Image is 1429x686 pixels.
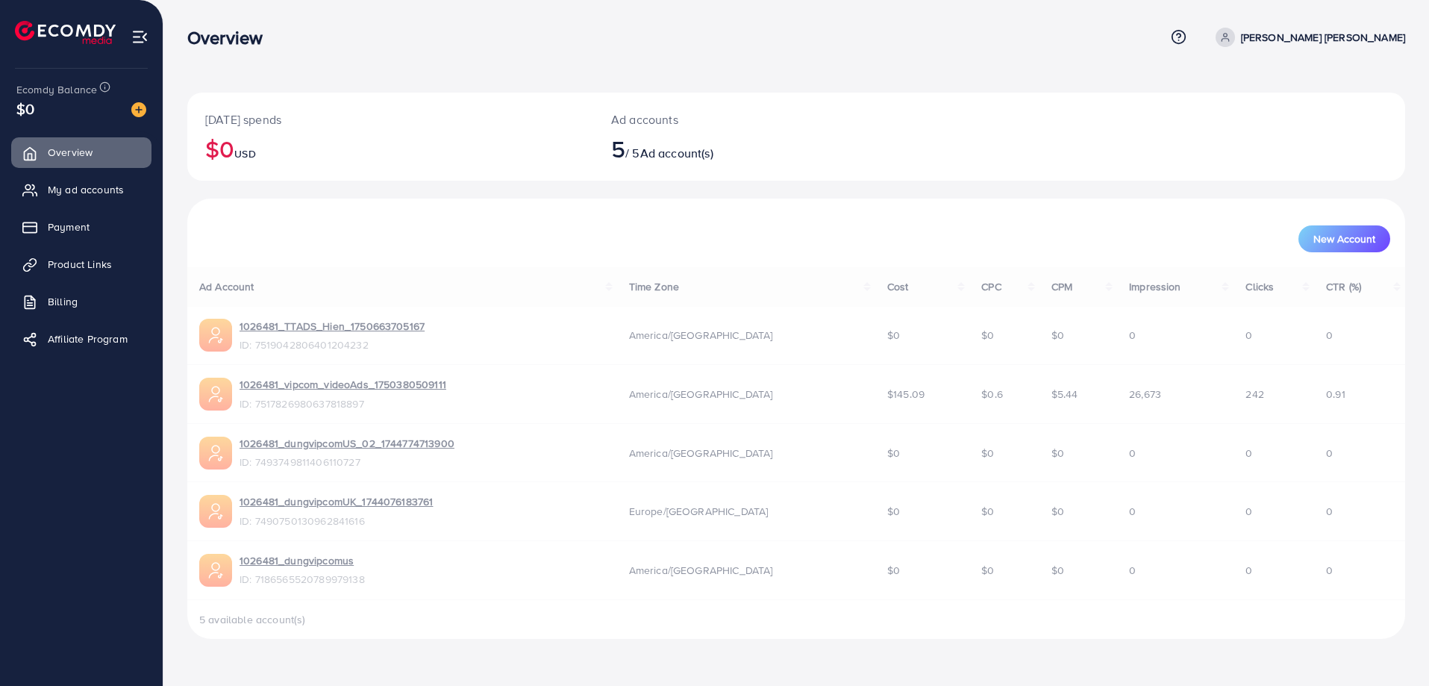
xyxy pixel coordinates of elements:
[131,102,146,117] img: image
[15,21,116,44] img: logo
[11,175,151,205] a: My ad accounts
[48,182,124,197] span: My ad accounts
[234,146,255,161] span: USD
[205,134,575,163] h2: $0
[205,110,575,128] p: [DATE] spends
[11,287,151,317] a: Billing
[11,212,151,242] a: Payment
[1366,619,1418,675] iframe: Chat
[611,131,625,166] span: 5
[11,137,151,167] a: Overview
[16,82,97,97] span: Ecomdy Balance
[1298,225,1390,252] button: New Account
[611,134,880,163] h2: / 5
[1210,28,1405,47] a: [PERSON_NAME] [PERSON_NAME]
[48,219,90,234] span: Payment
[1313,234,1375,244] span: New Account
[48,257,112,272] span: Product Links
[131,28,148,46] img: menu
[48,145,93,160] span: Overview
[1241,28,1405,46] p: [PERSON_NAME] [PERSON_NAME]
[11,324,151,354] a: Affiliate Program
[640,145,713,161] span: Ad account(s)
[11,249,151,279] a: Product Links
[48,331,128,346] span: Affiliate Program
[16,98,34,119] span: $0
[48,294,78,309] span: Billing
[611,110,880,128] p: Ad accounts
[187,27,275,49] h3: Overview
